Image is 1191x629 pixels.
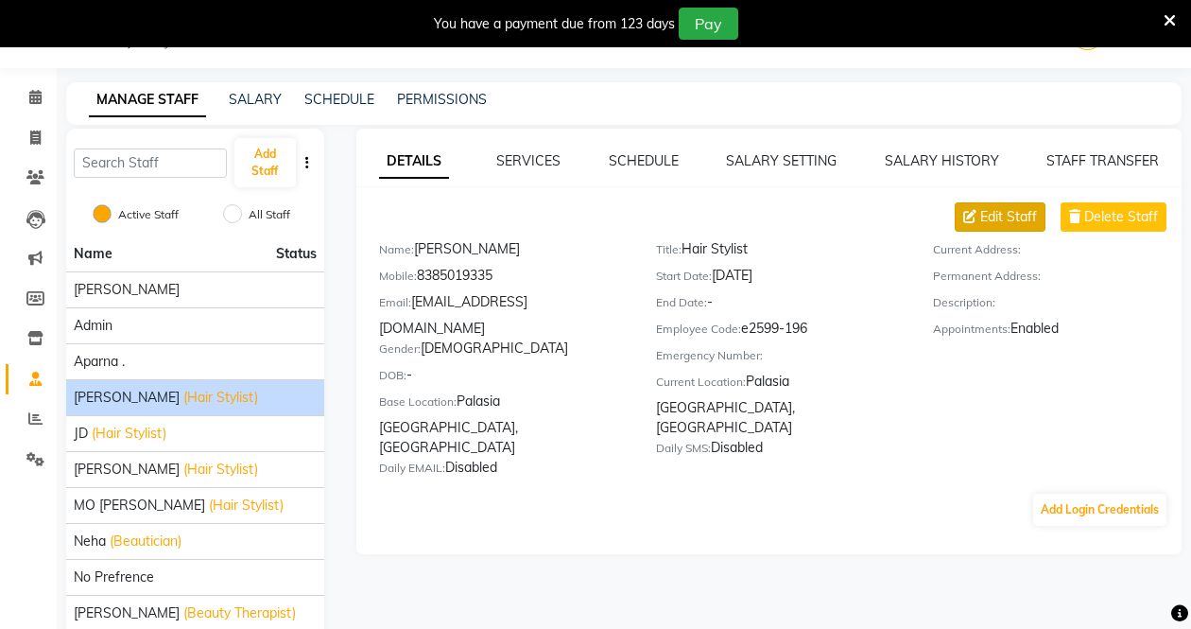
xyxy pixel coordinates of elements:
label: Start Date: [656,268,712,285]
span: (Beautician) [110,532,181,551]
button: Pay [679,8,738,40]
label: DOB: [379,367,406,384]
input: Search Staff [74,149,227,178]
div: Palasia [GEOGRAPHIC_DATA], [GEOGRAPHIC_DATA] [379,392,628,458]
span: [PERSON_NAME] [74,280,180,300]
label: Email: [379,294,411,311]
span: [PERSON_NAME] [74,603,180,623]
span: (Beauty Therapist) [183,603,296,623]
div: Disabled [379,458,628,484]
label: Gender: [379,341,421,358]
span: Admin [74,316,112,336]
span: (Hair Stylist) [209,496,284,515]
label: Current Address: [933,241,1021,258]
span: JD [74,424,88,444]
label: Daily EMAIL: [379,460,445,477]
label: Employee Code: [656,321,741,338]
button: Edit Staff [955,202,1045,232]
div: - [656,292,905,319]
div: [DEMOGRAPHIC_DATA] [379,339,628,365]
label: Name: [379,241,414,258]
span: Name [74,245,112,262]
label: End Date: [656,294,707,311]
span: Aparna . [74,352,125,372]
label: Appointments: [933,321,1010,338]
label: Title: [656,241,682,258]
div: [EMAIL_ADDRESS][DOMAIN_NAME] [379,292,628,339]
div: You have a payment due from 123 days [434,14,675,34]
a: SCHEDULE [304,91,374,108]
label: Daily SMS: [656,440,711,457]
a: PERMISSIONS [397,91,487,108]
label: Base Location: [379,393,457,411]
button: Delete Staff [1061,202,1166,232]
div: Hair Stylist [656,239,905,266]
a: SALARY HISTORY [885,152,999,169]
a: SCHEDULE [609,152,679,169]
span: (Hair Stylist) [92,424,166,444]
div: [DATE] [656,266,905,292]
button: Add Staff [234,138,295,187]
span: (Hair Stylist) [183,460,258,480]
div: Palasia [GEOGRAPHIC_DATA], [GEOGRAPHIC_DATA] [656,372,905,438]
span: Status [276,244,317,264]
span: Delete Staff [1084,207,1158,227]
button: Add Login Credentials [1033,494,1166,526]
a: DETAILS [379,145,449,179]
a: SALARY SETTING [726,152,837,169]
label: Description: [933,294,995,311]
div: e2599-196 [656,319,905,345]
a: MANAGE STAFF [89,83,206,117]
label: Mobile: [379,268,417,285]
div: Enabled [933,319,1182,345]
span: (Hair Stylist) [183,388,258,408]
span: Neha [74,532,106,551]
span: No prefrence [74,568,154,587]
a: STAFF TRANSFER [1046,152,1159,169]
div: - [379,365,628,392]
div: Disabled [656,438,905,464]
a: SALARY [229,91,282,108]
span: Edit Staff [980,207,1037,227]
label: Current Location: [656,374,746,391]
span: MO [PERSON_NAME] [74,496,205,515]
label: Permanent Address: [933,268,1041,285]
label: All Staff [249,206,290,223]
span: [PERSON_NAME] [74,388,180,408]
span: [PERSON_NAME] [74,460,180,480]
a: SERVICES [496,152,561,169]
div: [PERSON_NAME] [379,239,628,266]
label: Emergency Number: [656,347,763,364]
label: Active Staff [118,206,179,223]
div: 8385019335 [379,266,628,292]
